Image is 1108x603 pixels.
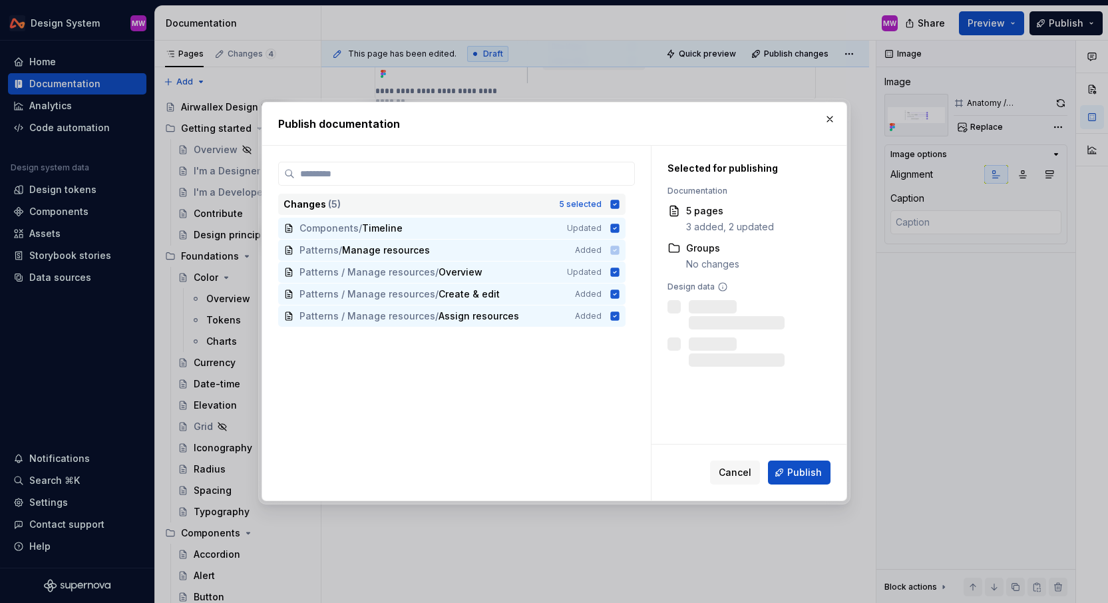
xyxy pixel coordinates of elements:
[435,266,439,279] span: /
[299,309,435,323] span: Patterns / Manage resources
[359,222,362,235] span: /
[299,288,435,301] span: Patterns / Manage resources
[567,267,602,278] span: Updated
[710,461,760,485] button: Cancel
[575,311,602,321] span: Added
[787,466,822,479] span: Publish
[435,309,439,323] span: /
[719,466,751,479] span: Cancel
[328,198,341,210] span: ( 5 )
[686,258,739,271] div: No changes
[667,162,824,175] div: Selected for publishing
[439,309,519,323] span: Assign resources
[439,288,500,301] span: Create & edit
[362,222,403,235] span: Timeline
[667,282,824,292] div: Design data
[686,242,739,255] div: Groups
[667,186,824,196] div: Documentation
[283,198,551,211] div: Changes
[299,266,435,279] span: Patterns / Manage resources
[768,461,831,485] button: Publish
[575,289,602,300] span: Added
[278,116,831,132] h2: Publish documentation
[435,288,439,301] span: /
[567,223,602,234] span: Updated
[686,204,774,218] div: 5 pages
[299,222,359,235] span: Components
[439,266,482,279] span: Overview
[559,199,602,210] div: 5 selected
[686,220,774,234] div: 3 added, 2 updated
